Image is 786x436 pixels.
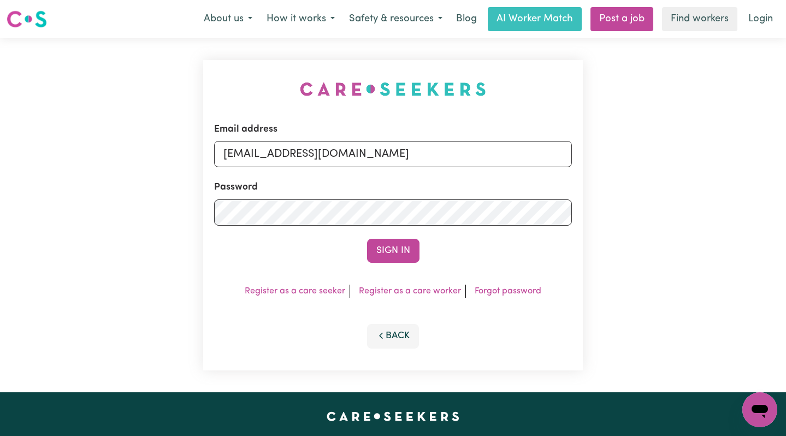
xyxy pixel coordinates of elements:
a: AI Worker Match [488,7,582,31]
a: Register as a care worker [359,287,461,296]
a: Careseekers logo [7,7,47,32]
button: Safety & resources [342,8,450,31]
a: Forgot password [475,287,541,296]
button: Sign In [367,239,419,263]
input: Email address [214,141,572,167]
iframe: Button to launch messaging window [742,392,777,427]
a: Register as a care seeker [245,287,345,296]
button: About us [197,8,259,31]
a: Post a job [590,7,653,31]
a: Find workers [662,7,737,31]
button: How it works [259,8,342,31]
a: Login [742,7,779,31]
label: Password [214,180,258,195]
img: Careseekers logo [7,9,47,29]
label: Email address [214,122,277,137]
a: Careseekers home page [327,412,459,421]
button: Back [367,324,419,348]
a: Blog [450,7,483,31]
